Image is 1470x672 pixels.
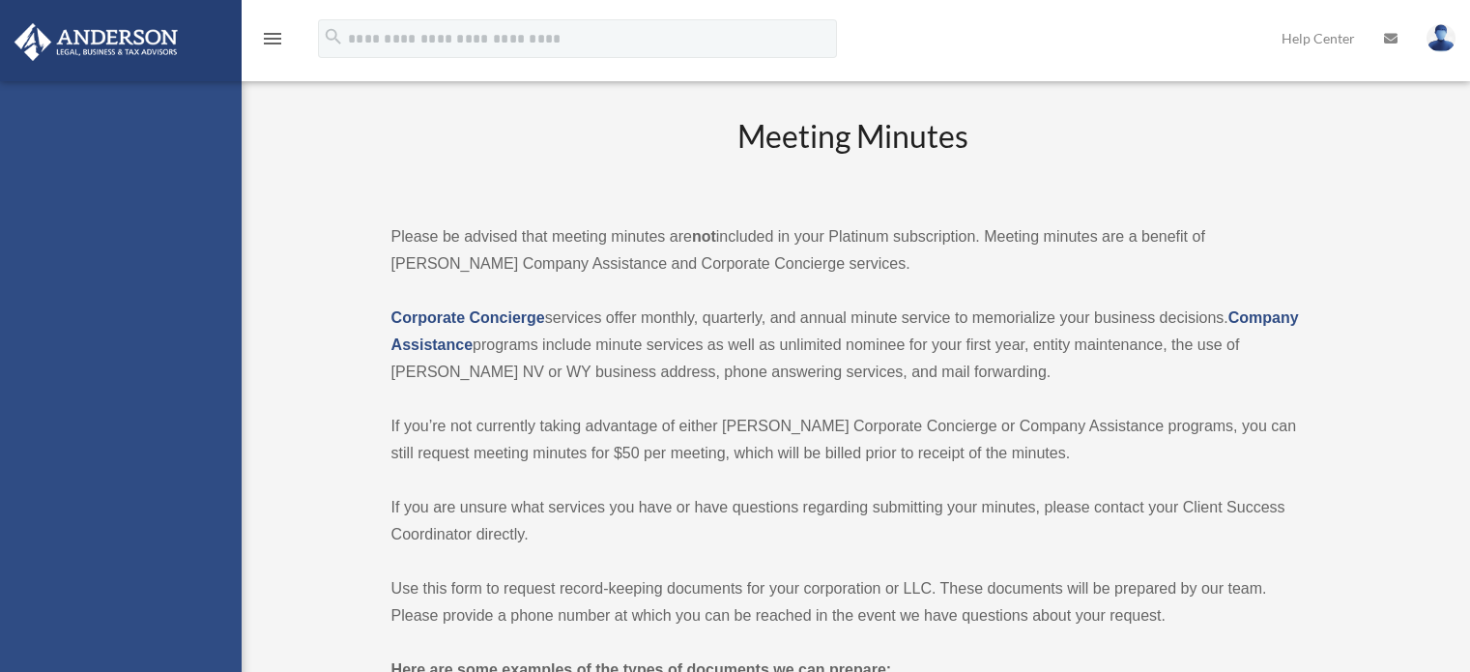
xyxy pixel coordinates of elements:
p: If you’re not currently taking advantage of either [PERSON_NAME] Corporate Concierge or Company A... [391,413,1316,467]
strong: not [692,228,716,245]
i: menu [261,27,284,50]
p: If you are unsure what services you have or have questions regarding submitting your minutes, ple... [391,494,1316,548]
a: Company Assistance [391,309,1299,353]
a: menu [261,34,284,50]
i: search [323,26,344,47]
h2: Meeting Minutes [391,115,1316,195]
img: User Pic [1427,24,1456,52]
p: Use this form to request record-keeping documents for your corporation or LLC. These documents wi... [391,575,1316,629]
a: Corporate Concierge [391,309,545,326]
p: Please be advised that meeting minutes are included in your Platinum subscription. Meeting minute... [391,223,1316,278]
img: Anderson Advisors Platinum Portal [9,23,184,61]
p: services offer monthly, quarterly, and annual minute service to memorialize your business decisio... [391,305,1316,386]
